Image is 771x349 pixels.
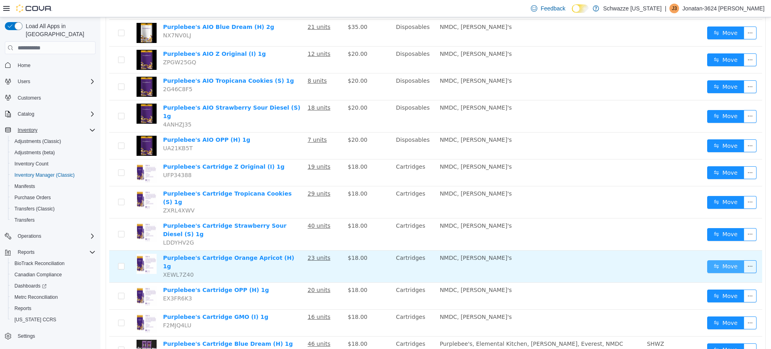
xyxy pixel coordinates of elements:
button: Transfers (Classic) [8,203,99,214]
span: Reports [14,305,31,312]
button: Customers [2,92,99,104]
img: Purplebee's AIO OPP (H) 1g hero shot [36,118,56,139]
span: NMDC, [PERSON_NAME]'s [339,269,411,276]
button: Operations [2,231,99,242]
span: Manifests [14,183,35,190]
button: icon: ellipsis [643,272,656,285]
button: Inventory [2,124,99,136]
a: Purplebee's AIO OPP (H) 1g [63,119,150,126]
a: Purchase Orders [11,193,54,202]
span: Customers [14,93,96,103]
a: Purplebee's Cartridge Strawberry Sour Diesel (S) 1g [63,205,186,220]
a: Customers [14,93,44,103]
a: Purplebee's Cartridge OPP (H) 1g [63,269,169,276]
a: Transfers (Classic) [11,204,58,214]
a: Purplebee's AIO Z Original (I) 1g [63,33,165,40]
img: Purplebee's Cartridge GMO (I) 1g hero shot [36,296,56,316]
a: Adjustments (Classic) [11,137,64,146]
span: ZPGW25GQ [63,42,96,48]
button: icon: ellipsis [643,299,656,312]
a: Feedback [528,0,568,16]
span: Inventory Manager (Classic) [11,170,96,180]
button: icon: swapMove [607,272,644,285]
td: Disposables [292,29,336,56]
td: Cartridges [292,201,336,233]
a: Transfers [11,215,38,225]
p: Jonatan-3624 [PERSON_NAME] [682,4,765,13]
button: Reports [2,247,99,258]
td: Disposables [292,2,336,29]
img: Purplebee's AIO Tropicana Cookies (S) 1g hero shot [36,59,56,80]
a: Canadian Compliance [11,270,65,280]
button: Reports [8,303,99,314]
u: 23 units [207,237,230,244]
span: LDDYHV2G [63,222,94,229]
span: Inventory [14,125,96,135]
img: Purplebee's Cartridge Z Original (I) 1g hero shot [36,145,56,165]
a: Settings [14,331,38,341]
button: icon: swapMove [607,211,644,224]
span: UFP34388 [63,155,91,161]
button: icon: ellipsis [643,243,656,256]
a: Manifests [11,182,38,191]
span: Operations [18,233,41,239]
button: icon: swapMove [607,36,644,49]
u: 29 units [207,173,230,180]
td: Cartridges [292,142,336,169]
button: Users [14,77,33,86]
span: Dashboards [14,283,47,289]
span: Purchase Orders [14,194,51,201]
button: Transfers [8,214,99,226]
span: Inventory Count [11,159,96,169]
button: Settings [2,330,99,342]
span: Inventory Count [14,161,49,167]
span: F2MJQ4LU [63,305,91,311]
button: icon: ellipsis [643,149,656,162]
span: BioTrack Reconciliation [11,259,96,268]
td: Cartridges [292,169,336,201]
span: Transfers (Classic) [11,204,96,214]
span: $18.00 [247,237,267,244]
a: Purplebee's AIO Blue Dream (H) 2g [63,6,174,13]
u: 18 units [207,87,230,94]
img: Purplebee's AIO Blue Dream (H) 2g hero shot [36,6,56,26]
a: Purplebee's Cartridge Orange Apricot (H) 1g [63,237,194,252]
span: Reports [14,247,96,257]
span: Metrc Reconciliation [14,294,58,300]
button: icon: ellipsis [643,122,656,135]
span: Transfers [14,217,35,223]
button: icon: ellipsis [643,9,656,22]
button: Inventory Manager (Classic) [8,169,99,181]
button: icon: swapMove [607,9,644,22]
input: Dark Mode [572,4,589,13]
button: icon: swapMove [607,299,644,312]
span: $18.00 [247,296,267,303]
span: J3 [672,4,677,13]
span: Canadian Compliance [14,271,62,278]
span: $18.00 [247,323,267,330]
img: Purplebee's AIO Strawberry Sour Diesel (S) 1g hero shot [36,86,56,106]
button: icon: ellipsis [643,63,656,76]
span: NMDC, [PERSON_NAME]'s [339,146,411,153]
button: Manifests [8,181,99,192]
td: Cartridges [292,292,336,319]
button: Inventory Count [8,158,99,169]
button: Reports [14,247,38,257]
button: icon: swapMove [607,122,644,135]
img: Purplebee's Cartridge OPP (H) 1g hero shot [36,269,56,289]
a: Purplebee's Cartridge Tropicana Cookies (S) 1g [63,173,191,188]
span: $18.00 [247,173,267,180]
span: $18.00 [247,269,267,276]
button: icon: swapMove [607,243,644,256]
a: Metrc Reconciliation [11,292,61,302]
a: [US_STATE] CCRS [11,315,59,325]
a: Home [14,61,34,70]
span: Inventory [18,127,37,133]
span: $20.00 [247,33,267,40]
a: BioTrack Reconciliation [11,259,68,268]
button: icon: swapMove [607,179,644,192]
span: Home [14,60,96,70]
span: 4ANHZJ35 [63,104,91,110]
a: Purplebee's Cartridge GMO (I) 1g [63,296,168,303]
